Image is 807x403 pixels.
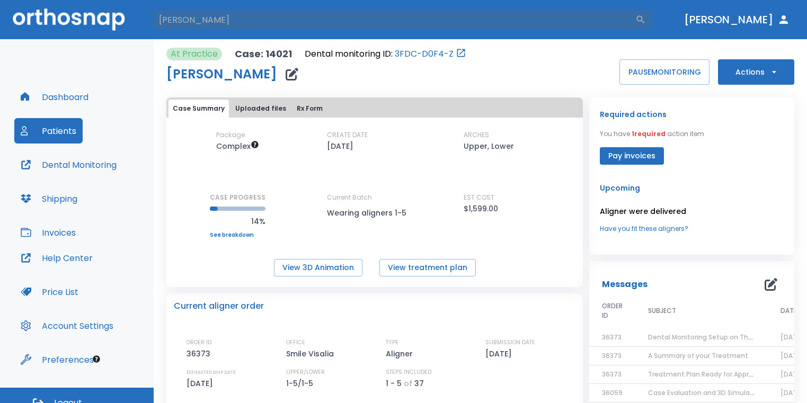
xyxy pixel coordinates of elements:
span: Up to 50 Steps (100 aligners) [216,141,259,151]
p: You have action item [600,129,704,139]
div: Open patient in dental monitoring portal [305,48,466,60]
span: [DATE] [781,370,803,379]
p: Package [216,130,245,140]
p: SUBMISSION DATE [485,338,535,347]
p: of [404,377,412,390]
span: 36373 [602,370,622,379]
p: 37 [414,377,424,390]
p: Dental monitoring ID: [305,48,393,60]
span: 36373 [602,333,622,342]
p: Aligner [386,347,416,360]
p: 1 - 5 [386,377,402,390]
button: View treatment plan [379,259,476,276]
div: Tooltip anchor [92,354,101,364]
a: Have you fit these aligners? [600,224,784,234]
p: 1-5/1-5 [286,377,317,390]
span: A Summary of your Treatment [648,351,748,360]
button: Uploaded files [231,100,290,118]
p: ESTIMATED SHIP DATE [187,368,236,377]
p: Messages [602,278,648,291]
button: Actions [718,59,794,85]
button: PAUSEMONITORING [619,59,710,85]
p: [DATE] [327,140,353,153]
p: Aligner were delivered [600,205,784,218]
button: Case Summary [169,100,229,118]
span: 1 required [632,129,666,138]
p: EST COST [464,193,494,202]
div: tabs [169,100,581,118]
img: Orthosnap [13,8,125,30]
span: 36059 [602,388,623,397]
p: At Practice [171,48,218,60]
span: [DATE] [781,388,803,397]
button: [PERSON_NAME] [680,10,794,29]
button: Rx Form [292,100,327,118]
span: Treatment Plan Ready for Approval! [648,370,765,379]
p: Upper, Lower [464,140,514,153]
p: Current Batch [327,193,422,202]
p: Current aligner order [174,300,264,312]
p: ORDER ID [187,338,211,347]
span: Dental Monitoring Setup on The Delivery Day [648,333,794,342]
p: Upcoming [600,182,784,194]
input: Search by Patient Name or Case # [152,9,635,30]
p: 14% [210,215,265,228]
p: [DATE] [187,377,217,390]
button: Pay invoices [600,147,664,165]
button: Price List [14,279,85,305]
span: 36373 [602,351,622,360]
p: CREATE DATE [327,130,368,140]
span: [DATE] [781,351,803,360]
a: 3FDC-D0F4-Z [395,48,454,60]
span: SUBJECT [648,306,676,316]
p: 36373 [187,347,214,360]
p: UPPER/LOWER [286,368,325,377]
p: Wearing aligners 1-5 [327,207,422,219]
button: Account Settings [14,313,120,338]
button: Shipping [14,186,84,211]
span: Case Evaluation and 3D Simulation Ready [648,388,785,397]
p: Smile Visalia [286,347,338,360]
p: $1,599.00 [464,202,498,215]
p: TYPE [386,338,398,347]
button: Dashboard [14,84,95,110]
span: [DATE] [781,333,803,342]
p: [DATE] [485,347,516,360]
p: CASE PROGRESS [210,193,265,202]
p: ARCHES [464,130,489,140]
span: ORDER ID [602,301,623,320]
button: Help Center [14,245,99,271]
span: DATE [781,306,797,316]
button: View 3D Animation [274,259,362,276]
p: OFFICE [286,338,305,347]
button: Preferences [14,347,100,372]
button: Patients [14,118,83,144]
p: Required actions [600,108,667,121]
h1: [PERSON_NAME] [166,68,277,80]
button: Dental Monitoring [14,152,123,177]
button: Invoices [14,220,82,245]
p: Case: 14021 [235,48,292,60]
p: STEPS INCLUDED [386,368,431,377]
a: See breakdown [210,232,265,238]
